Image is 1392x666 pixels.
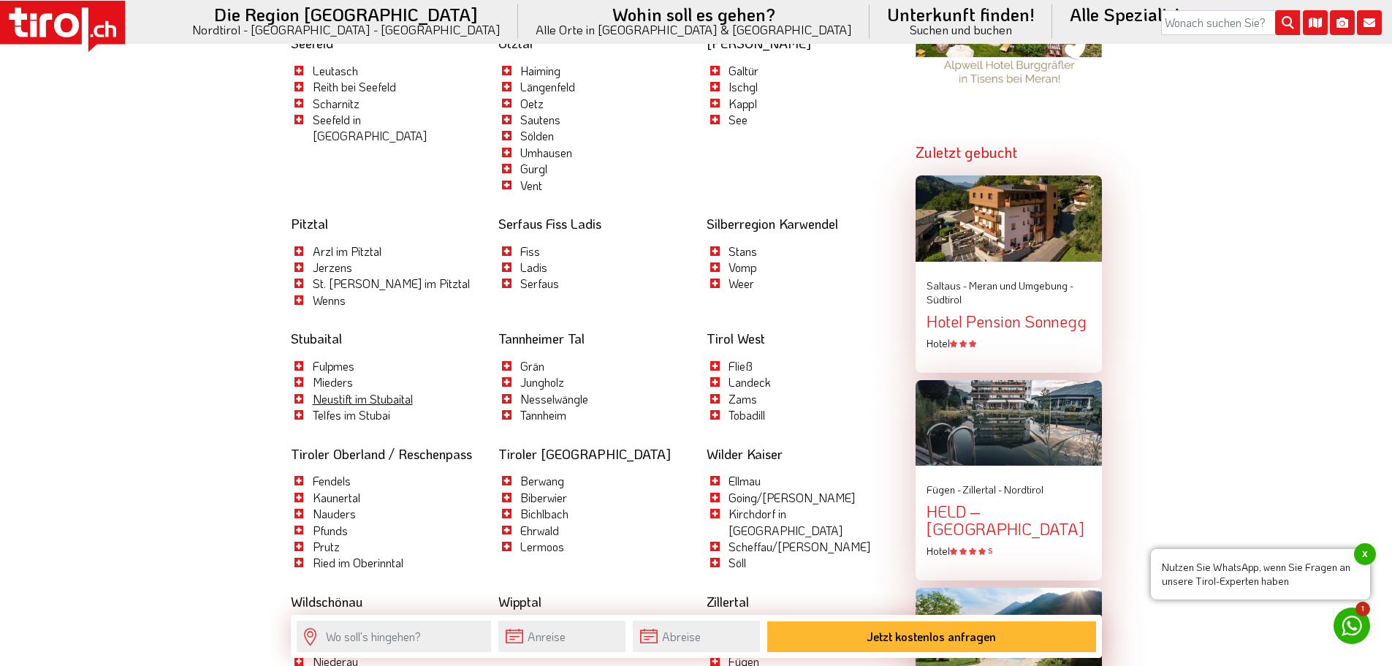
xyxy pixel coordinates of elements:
[729,407,765,423] a: Tobadill
[313,63,358,78] a: Leutasch
[291,593,362,610] a: Wildschönau
[927,336,1091,351] div: Hotel
[498,445,671,463] a: Tiroler [GEOGRAPHIC_DATA]
[927,279,1091,351] a: Saltaus - Meran und Umgebung - Südtirol Hotel Pension Sonnegg Hotel
[498,593,541,610] a: Wipptal
[313,292,346,308] a: Wenns
[520,473,564,488] a: Berwang
[313,523,348,538] a: Pfunds
[1004,483,1043,496] span: Nordtirol
[536,23,852,36] small: Alle Orte in [GEOGRAPHIC_DATA] & [GEOGRAPHIC_DATA]
[969,279,1073,292] span: Meran und Umgebung -
[291,215,328,232] a: Pitztal
[729,473,761,488] a: Ellmau
[520,63,560,78] a: Haiming
[313,407,390,423] a: Telfes im Stubai
[729,260,757,275] a: Vomp
[520,506,568,521] a: Bichlbach
[498,330,585,347] a: Tannheimer Tal
[633,621,760,652] input: Abreise
[729,490,855,505] a: Going/[PERSON_NAME]
[927,292,962,306] span: Südtirol
[520,96,544,111] a: Oetz
[729,276,754,291] a: Weer
[520,523,559,538] a: Ehrwald
[313,506,356,521] a: Nauders
[520,79,575,94] a: Längenfeld
[729,96,757,111] a: Kappl
[1330,10,1355,35] i: Fotogalerie
[729,79,758,94] a: Ischgl
[707,593,749,610] a: Zillertal
[887,23,1035,36] small: Suchen und buchen
[520,260,547,275] a: Ladis
[520,374,564,390] a: Jungholz
[927,544,1091,559] div: Hotel
[707,215,838,232] a: Silberregion Karwendel
[963,483,1002,496] span: Zillertal -
[313,79,396,94] a: Reith bei Seefeld
[927,279,967,292] span: Saltaus -
[520,145,572,160] a: Umhausen
[1355,602,1370,616] span: 1
[313,96,360,111] a: Scharnitz
[313,276,470,291] a: St. [PERSON_NAME] im Pitztal
[498,621,625,652] input: Anreise
[313,539,340,554] a: Prutz
[520,358,544,374] a: Grän
[927,483,961,496] span: Fügen -
[291,330,342,347] a: Stubaital
[927,313,1091,330] div: Hotel Pension Sonnegg
[520,539,564,554] a: Lermoos
[313,112,427,143] a: Seefeld in [GEOGRAPHIC_DATA]
[927,483,1091,559] a: Fügen - Zillertal - Nordtirol HELD – [GEOGRAPHIC_DATA] Hotel S
[707,330,765,347] a: Tirol West
[1334,608,1370,644] a: 1 Nutzen Sie WhatsApp, wenn Sie Fragen an unsere Tirol-Experten habenx
[192,23,501,36] small: Nordtirol - [GEOGRAPHIC_DATA] - [GEOGRAPHIC_DATA]
[767,621,1096,652] button: Jetzt kostenlos anfragen
[520,490,567,505] a: Biberwier
[1151,549,1370,599] span: Nutzen Sie WhatsApp, wenn Sie Fragen an unsere Tirol-Experten haben
[291,445,472,463] a: Tiroler Oberland / Reschenpass
[729,112,748,127] a: See
[313,358,354,374] a: Fulpmes
[520,391,588,406] a: Nesselwängle
[313,473,351,488] a: Fendels
[520,243,540,259] a: Fiss
[729,358,753,374] a: Fließ
[313,260,352,275] a: Jerzens
[729,374,771,390] a: Landeck
[927,503,1091,538] div: HELD – [GEOGRAPHIC_DATA]
[729,63,758,78] a: Galtür
[729,243,757,259] a: Stans
[520,161,547,176] a: Gurgl
[1161,10,1300,35] input: Wonach suchen Sie?
[729,539,870,554] a: Scheffau/[PERSON_NAME]
[729,506,843,537] a: Kirchdorf in [GEOGRAPHIC_DATA]
[520,178,542,193] a: Vent
[313,243,381,259] a: Arzl im Pitztal
[916,143,1017,162] strong: Zuletzt gebucht
[729,555,746,570] a: Söll
[707,445,783,463] a: Wilder Kaiser
[313,391,413,406] a: Neustift im Stubaital
[729,391,757,406] a: Zams
[520,276,559,291] a: Serfaus
[988,545,992,556] sup: S
[313,374,353,390] a: Mieders
[498,215,601,232] a: Serfaus Fiss Ladis
[520,112,560,127] a: Sautens
[1354,543,1376,565] span: x
[1357,10,1382,35] i: Kontakt
[520,407,566,423] a: Tannheim
[313,555,403,570] a: Ried im Oberinntal
[520,128,554,143] a: Sölden
[313,490,360,505] a: Kaunertal
[1303,10,1328,35] i: Karte öffnen
[297,621,491,652] input: Wo soll's hingehen?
